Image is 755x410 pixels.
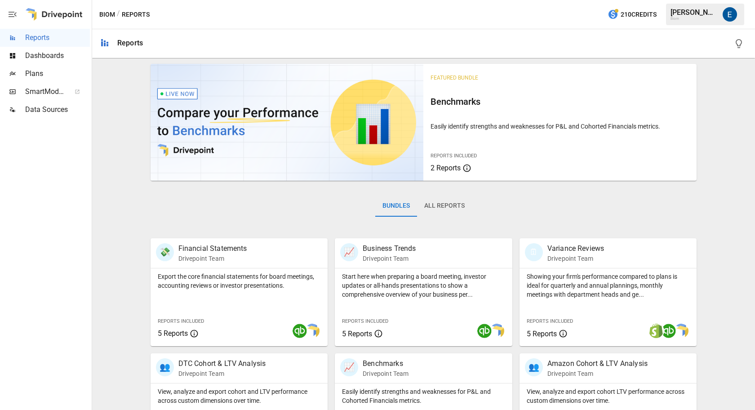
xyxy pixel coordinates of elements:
p: Financial Statements [178,243,247,254]
div: 🗓 [525,243,543,261]
p: Business Trends [363,243,416,254]
span: ™ [64,85,71,96]
h6: Benchmarks [431,94,689,109]
img: video thumbnail [151,64,424,181]
img: smart model [490,324,504,338]
div: 📈 [340,358,358,376]
span: Data Sources [25,104,90,115]
span: 2 Reports [431,164,461,172]
span: Reports Included [527,318,573,324]
span: Reports [25,32,90,43]
div: 📈 [340,243,358,261]
p: Easily identify strengths and weaknesses for P&L and Cohorted Financials metrics. [342,387,505,405]
img: quickbooks [662,324,676,338]
img: quickbooks [477,324,492,338]
div: 💸 [156,243,174,261]
span: Reports Included [158,318,204,324]
img: smart model [674,324,688,338]
p: Easily identify strengths and weaknesses for P&L and Cohorted Financials metrics. [431,122,689,131]
p: Drivepoint Team [547,369,648,378]
span: 210 Credits [621,9,657,20]
div: Reports [117,39,143,47]
p: Start here when preparing a board meeting, investor updates or all-hands presentations to show a ... [342,272,505,299]
button: 210Credits [604,6,660,23]
span: Dashboards [25,50,90,61]
p: Drivepoint Team [363,254,416,263]
div: Biom [671,17,717,21]
span: 5 Reports [158,329,188,338]
p: DTC Cohort & LTV Analysis [178,358,266,369]
p: Variance Reviews [547,243,604,254]
button: All Reports [417,195,472,217]
p: View, analyze and export cohort and LTV performance across custom dimensions over time. [158,387,321,405]
span: Featured Bundle [431,75,478,81]
p: Drivepoint Team [178,369,266,378]
span: 5 Reports [527,330,557,338]
div: / [117,9,120,20]
button: Biom [99,9,115,20]
p: Drivepoint Team [178,254,247,263]
p: Drivepoint Team [363,369,409,378]
p: Benchmarks [363,358,409,369]
button: Bundles [375,195,417,217]
button: Ellyn Stastny [717,2,742,27]
div: 👥 [156,358,174,376]
p: Amazon Cohort & LTV Analysis [547,358,648,369]
span: Plans [25,68,90,79]
p: Showing your firm's performance compared to plans is ideal for quarterly and annual plannings, mo... [527,272,690,299]
span: Reports Included [342,318,388,324]
div: [PERSON_NAME] [671,8,717,17]
p: Drivepoint Team [547,254,604,263]
p: View, analyze and export cohort LTV performance across custom dimensions over time. [527,387,690,405]
img: quickbooks [293,324,307,338]
p: Export the core financial statements for board meetings, accounting reviews or investor presentat... [158,272,321,290]
img: smart model [305,324,320,338]
span: Reports Included [431,153,477,159]
img: shopify [649,324,663,338]
span: SmartModel [25,86,65,97]
img: Ellyn Stastny [723,7,737,22]
span: 5 Reports [342,330,372,338]
div: 👥 [525,358,543,376]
